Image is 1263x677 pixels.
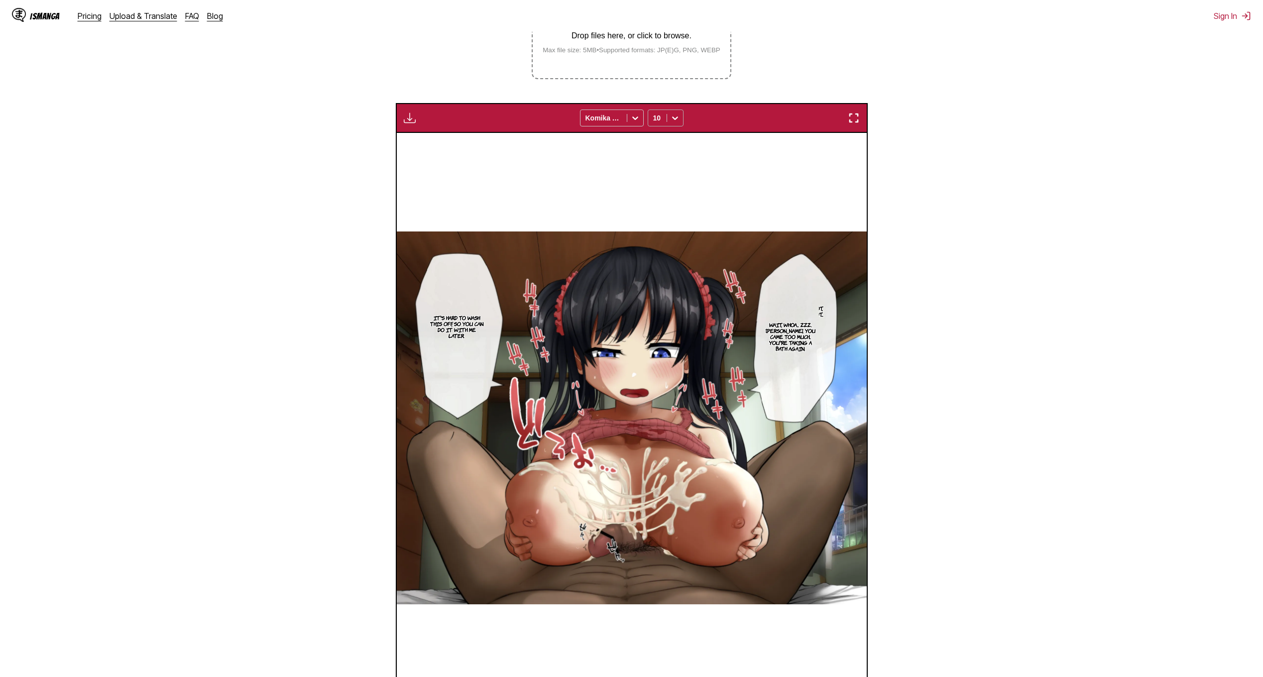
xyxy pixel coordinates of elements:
button: Sign In [1214,11,1251,21]
img: Sign out [1241,11,1251,21]
img: Download translated images [404,112,416,124]
p: Wait, whoa... Zzz. [PERSON_NAME], you came too much... You're taking a bath again. [762,320,819,353]
p: It's hard to wash this off, so you can do it with me later. [427,313,486,340]
a: Blog [207,11,223,21]
a: Pricing [78,11,102,21]
img: Enter fullscreen [848,112,860,124]
img: IsManga Logo [12,8,26,22]
img: Manga Panel [397,231,867,604]
a: Upload & Translate [110,11,177,21]
a: FAQ [185,11,199,21]
a: IsManga LogoIsManga [12,8,78,24]
p: Drop files here, or click to browse. [535,31,728,40]
div: IsManga [30,11,60,21]
small: Max file size: 5MB • Supported formats: JP(E)G, PNG, WEBP [535,46,728,54]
